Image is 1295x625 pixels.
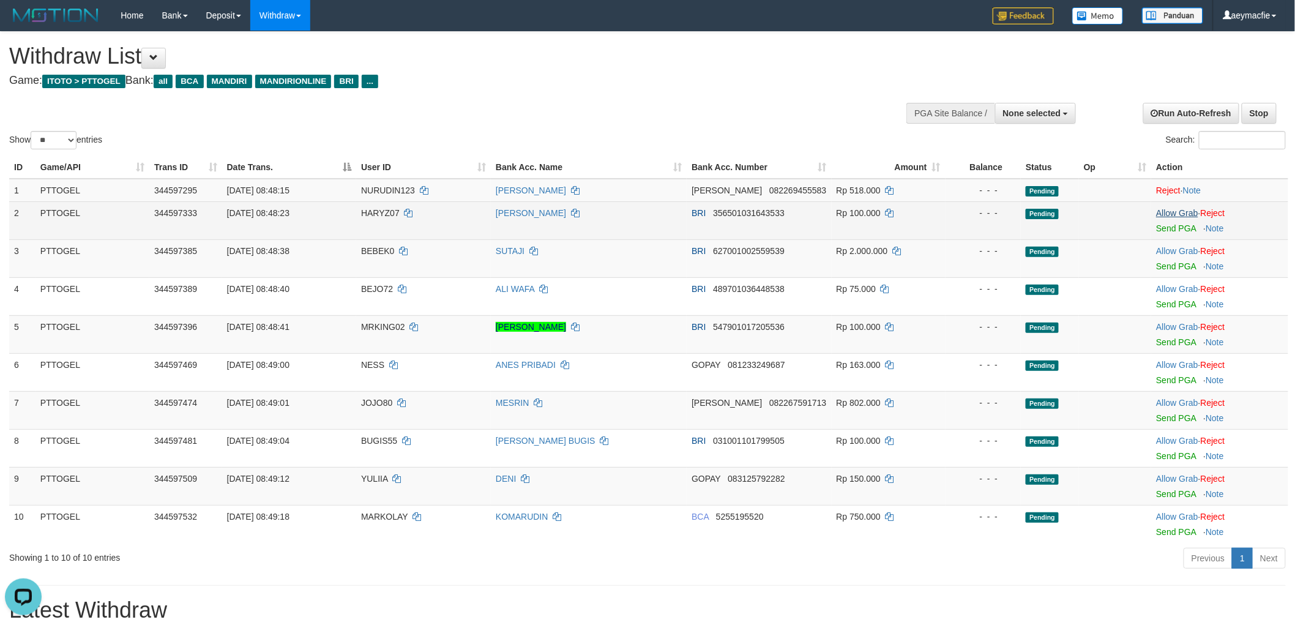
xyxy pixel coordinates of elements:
a: [PERSON_NAME] [496,322,566,332]
span: Copy 489701036448538 to clipboard [713,284,785,294]
span: JOJO80 [361,398,392,408]
span: Rp 75.000 [837,284,876,294]
a: DENI [496,474,516,484]
span: None selected [1003,108,1061,118]
span: Copy 356501031643533 to clipboard [713,208,785,218]
span: NESS [361,360,384,370]
td: · [1151,505,1288,543]
td: PTTOGEL [35,239,149,277]
div: - - - [950,397,1017,409]
span: Rp 750.000 [837,512,881,522]
span: Rp 150.000 [837,474,881,484]
th: Bank Acc. Name: activate to sort column ascending [491,156,687,179]
td: 9 [9,467,35,505]
a: Send PGA [1156,489,1196,499]
span: GOPAY [692,474,720,484]
span: · [1156,322,1200,332]
a: Reject [1201,398,1225,408]
a: Reject [1201,436,1225,446]
a: Send PGA [1156,527,1196,537]
th: User ID: activate to sort column ascending [356,156,491,179]
td: 3 [9,239,35,277]
span: [DATE] 08:49:00 [227,360,289,370]
a: Allow Grab [1156,322,1198,332]
a: Note [1206,261,1224,271]
a: Note [1206,299,1224,309]
span: Copy 5255195520 to clipboard [716,512,764,522]
td: · [1151,239,1288,277]
td: PTTOGEL [35,429,149,467]
span: BRI [334,75,358,88]
td: PTTOGEL [35,201,149,239]
span: · [1156,474,1200,484]
span: · [1156,512,1200,522]
span: BRI [692,246,706,256]
span: BRI [692,208,706,218]
a: Allow Grab [1156,360,1198,370]
img: panduan.png [1142,7,1203,24]
td: · [1151,179,1288,202]
th: Amount: activate to sort column ascending [832,156,946,179]
a: Allow Grab [1156,284,1198,294]
div: - - - [950,511,1017,523]
span: [DATE] 08:48:23 [227,208,289,218]
span: Rp 518.000 [837,185,881,195]
span: BRI [692,284,706,294]
th: Balance [946,156,1021,179]
a: Send PGA [1156,299,1196,309]
td: · [1151,467,1288,505]
span: 344597333 [154,208,197,218]
a: Note [1206,527,1224,537]
td: 7 [9,391,35,429]
span: 344597469 [154,360,197,370]
span: Rp 100.000 [837,208,881,218]
a: Allow Grab [1156,208,1198,218]
a: Note [1206,223,1224,233]
a: [PERSON_NAME] [496,208,566,218]
a: [PERSON_NAME] BUGIS [496,436,595,446]
div: - - - [950,435,1017,447]
div: PGA Site Balance / [906,103,995,124]
td: 1 [9,179,35,202]
td: · [1151,353,1288,391]
span: Rp 100.000 [837,436,881,446]
a: ALI WAFA [496,284,534,294]
th: Game/API: activate to sort column ascending [35,156,149,179]
th: Date Trans.: activate to sort column descending [222,156,356,179]
td: PTTOGEL [35,315,149,353]
span: [DATE] 08:48:38 [227,246,289,256]
span: [PERSON_NAME] [692,185,762,195]
span: Copy 083125792282 to clipboard [728,474,785,484]
a: [PERSON_NAME] [496,185,566,195]
span: ITOTO > PTTOGEL [42,75,125,88]
a: Reject [1201,208,1225,218]
span: Rp 802.000 [837,398,881,408]
span: NURUDIN123 [361,185,415,195]
label: Search: [1166,131,1286,149]
span: MARKOLAY [361,512,408,522]
td: 6 [9,353,35,391]
td: 4 [9,277,35,315]
span: · [1156,436,1200,446]
div: - - - [950,245,1017,257]
button: None selected [995,103,1077,124]
span: · [1156,246,1200,256]
span: ... [362,75,378,88]
a: Reject [1201,474,1225,484]
div: - - - [950,321,1017,333]
td: PTTOGEL [35,277,149,315]
span: Pending [1026,247,1059,257]
span: Copy 547901017205536 to clipboard [713,322,785,332]
span: GOPAY [692,360,720,370]
span: MRKING02 [361,322,405,332]
span: 344597385 [154,246,197,256]
a: Note [1183,185,1201,195]
a: Previous [1184,548,1233,569]
th: Op: activate to sort column ascending [1079,156,1151,179]
td: · [1151,429,1288,467]
a: Reject [1201,512,1225,522]
span: Copy 082269455583 to clipboard [769,185,826,195]
span: BUGIS55 [361,436,397,446]
th: Trans ID: activate to sort column ascending [149,156,222,179]
a: Send PGA [1156,261,1196,271]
